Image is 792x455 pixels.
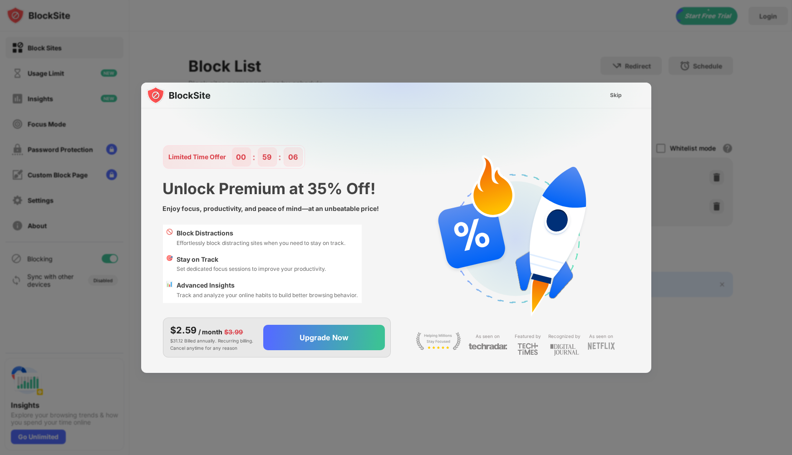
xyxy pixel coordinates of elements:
div: $2.59 [171,323,197,337]
div: Advanced Insights [177,280,358,290]
div: Skip [610,91,622,100]
img: light-netflix.svg [588,342,615,350]
img: light-techtimes.svg [517,342,538,355]
div: Set dedicated focus sessions to improve your productivity. [177,264,326,273]
div: $31.12 Billed annually. Recurring billing. Cancel anytime for any reason [171,323,256,352]
img: light-techradar.svg [468,342,507,350]
div: As seen on [590,332,614,341]
div: $3.99 [225,327,243,337]
div: Recognized by [548,332,580,341]
div: 📊 [167,280,173,299]
img: light-stay-focus.svg [416,332,461,350]
div: As seen on [476,332,500,341]
div: 🎯 [167,254,173,274]
div: / month [199,327,223,337]
div: Upgrade Now [300,333,349,342]
div: Featured by [515,332,541,341]
div: Track and analyze your online habits to build better browsing behavior. [177,291,358,299]
img: light-digital-journal.svg [550,342,579,357]
img: gradient.svg [147,83,657,262]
